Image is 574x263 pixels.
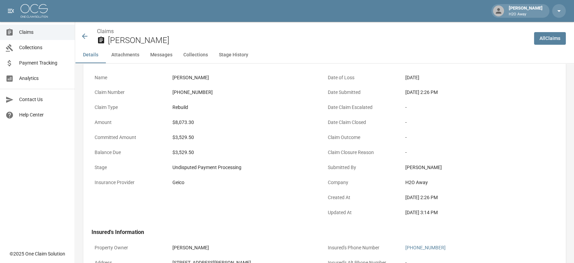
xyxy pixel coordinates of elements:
p: Company [325,176,402,189]
button: Stage History [213,47,254,63]
div: - [405,119,555,126]
div: [DATE] [405,74,555,81]
div: $3,529.50 [172,149,321,156]
div: © 2025 One Claim Solution [10,250,65,257]
div: anchor tabs [75,47,574,63]
div: [DATE] 2:26 PM [405,89,555,96]
p: Claim Type [92,101,169,114]
h4: Insured's Information [92,229,558,236]
button: Attachments [106,47,145,63]
a: AllClaims [534,32,566,45]
p: Date Claim Closed [325,116,402,129]
h2: [PERSON_NAME] [108,36,529,45]
span: Analytics [19,75,69,82]
p: H2O Away [509,12,543,17]
span: Claims [19,29,69,36]
a: Claims [97,28,114,34]
div: Undisputed Payment Processing [172,164,321,171]
p: Claim Outcome [325,131,402,144]
div: [PERSON_NAME] [172,74,321,81]
p: Updated At [325,206,402,219]
span: Contact Us [19,96,69,103]
div: [PERSON_NAME] [172,244,321,251]
div: H2O Away [405,179,555,186]
div: $3,529.50 [172,134,321,141]
p: Property Owner [92,241,169,254]
span: Collections [19,44,69,51]
p: Committed Amount [92,131,169,144]
p: Name [92,71,169,84]
div: [PERSON_NAME] [506,5,545,17]
p: Date Submitted [325,86,402,99]
span: Payment Tracking [19,59,69,67]
p: Claim Number [92,86,169,99]
p: Date Claim Escalated [325,101,402,114]
button: Messages [145,47,178,63]
a: [PHONE_NUMBER] [405,245,446,250]
div: Geico [172,179,321,186]
div: $8,073.30 [172,119,321,126]
p: Insurance Provider [92,176,169,189]
img: ocs-logo-white-transparent.png [20,4,48,18]
div: [DATE] 3:14 PM [405,209,555,216]
p: Claim Closure Reason [325,146,402,159]
div: - [405,104,555,111]
p: Balance Due [92,146,169,159]
p: Stage [92,161,169,174]
span: Help Center [19,111,69,119]
nav: breadcrumb [97,27,529,36]
p: Submitted By [325,161,402,174]
div: [PERSON_NAME] [405,164,555,171]
div: - [405,149,555,156]
p: Created At [325,191,402,204]
button: open drawer [4,4,18,18]
p: Amount [92,116,169,129]
p: Insured's Phone Number [325,241,402,254]
div: [DATE] 2:26 PM [405,194,555,201]
div: - [405,134,555,141]
button: Collections [178,47,213,63]
button: Details [75,47,106,63]
div: [PHONE_NUMBER] [172,89,321,96]
div: Rebuild [172,104,321,111]
p: Date of Loss [325,71,402,84]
